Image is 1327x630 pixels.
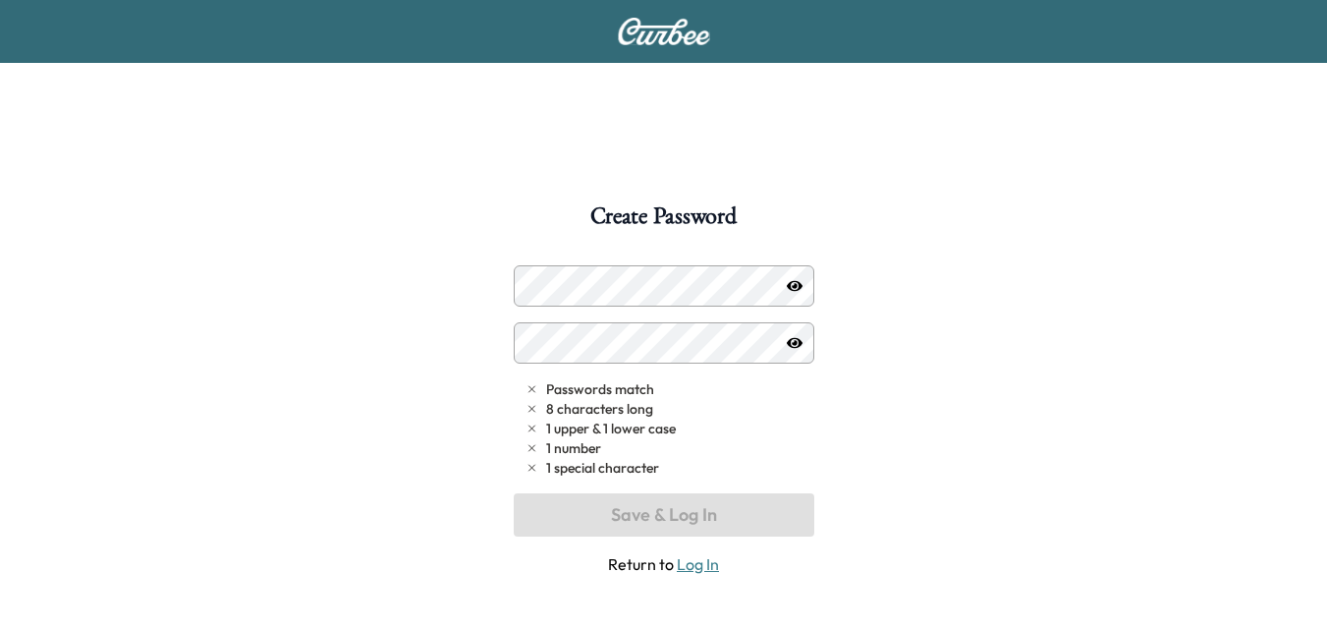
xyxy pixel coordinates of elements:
[546,399,653,419] span: 8 characters long
[546,419,676,438] span: 1 upper & 1 lower case
[546,458,659,478] span: 1 special character
[677,554,719,574] a: Log In
[617,18,711,45] img: Curbee Logo
[590,204,736,238] h1: Create Password
[546,379,654,399] span: Passwords match
[514,552,814,576] span: Return to
[546,438,601,458] span: 1 number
